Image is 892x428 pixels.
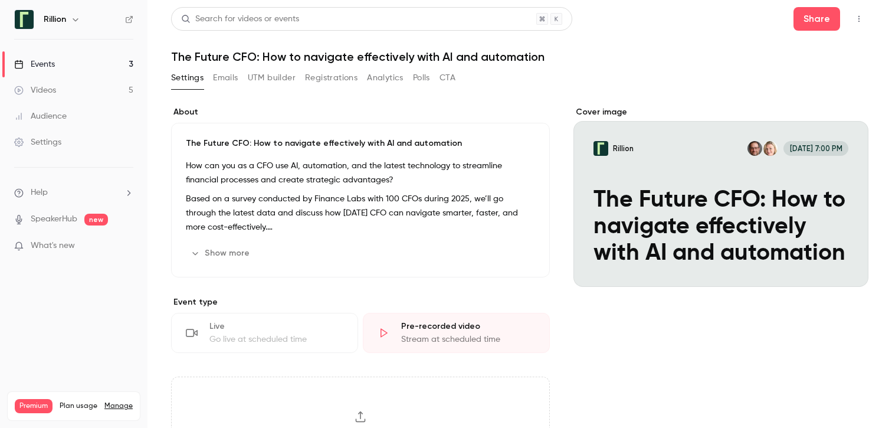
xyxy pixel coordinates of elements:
span: Plan usage [60,401,97,411]
p: Based on a survey conducted by Finance Labs with 100 CFOs during 2025, we’ll go through the lates... [186,192,535,234]
span: new [84,214,108,226]
h6: Rillion [44,14,66,25]
button: Polls [413,68,430,87]
button: Share [793,7,840,31]
section: Cover image [573,106,868,287]
button: Analytics [367,68,404,87]
button: Registrations [305,68,358,87]
span: What's new [31,240,75,252]
div: Live [209,321,343,332]
button: Show more [186,244,257,263]
li: help-dropdown-opener [14,187,133,199]
div: Stream at scheduled time [401,334,535,345]
span: Help [31,187,48,199]
div: Videos [14,84,56,96]
button: Emails [213,68,238,87]
div: Pre-recorded video [401,321,535,332]
h1: The Future CFO: How to navigate effectively with AI and automation [171,50,868,64]
div: Pre-recorded videoStream at scheduled time [363,313,550,353]
p: Event type [171,296,550,308]
div: Settings [14,136,61,148]
a: SpeakerHub [31,213,77,226]
div: Audience [14,110,67,122]
button: Settings [171,68,204,87]
div: LiveGo live at scheduled time [171,313,358,353]
button: CTA [440,68,455,87]
a: Manage [104,401,133,411]
div: Search for videos or events [181,13,299,25]
label: About [171,106,550,118]
button: UTM builder [248,68,296,87]
p: How can you as a CFO use AI, automation, and the latest technology to streamline financial proces... [186,159,535,187]
div: Go live at scheduled time [209,334,343,345]
span: Premium [15,399,53,413]
img: Rillion [15,10,34,29]
div: Events [14,58,55,70]
label: Cover image [573,106,868,118]
p: The Future CFO: How to navigate effectively with AI and automation [186,138,535,149]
